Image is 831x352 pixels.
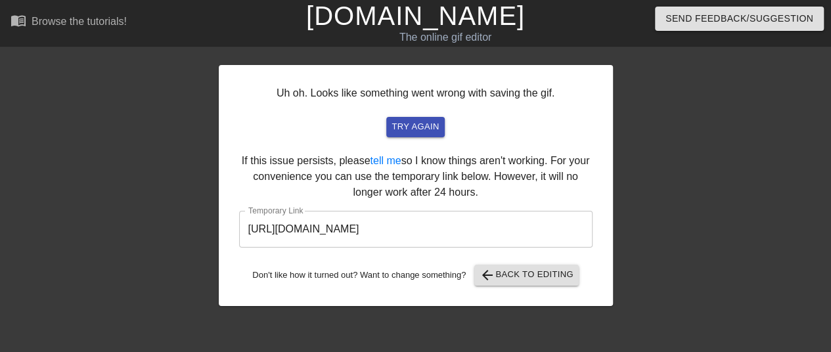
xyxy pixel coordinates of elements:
a: Browse the tutorials! [11,12,127,33]
div: Don't like how it turned out? Want to change something? [239,265,593,286]
a: [DOMAIN_NAME] [306,1,525,30]
button: Send Feedback/Suggestion [655,7,824,31]
span: try again [392,120,439,135]
span: Send Feedback/Suggestion [665,11,813,27]
button: Back to Editing [474,265,579,286]
a: tell me [370,155,401,166]
input: bare [239,211,593,248]
button: try again [386,117,444,137]
span: menu_book [11,12,26,28]
span: arrow_back [480,267,495,283]
span: Back to Editing [480,267,573,283]
div: The online gif editor [284,30,608,45]
div: Browse the tutorials! [32,16,127,27]
div: Uh oh. Looks like something went wrong with saving the gif. If this issue persists, please so I k... [219,65,613,306]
